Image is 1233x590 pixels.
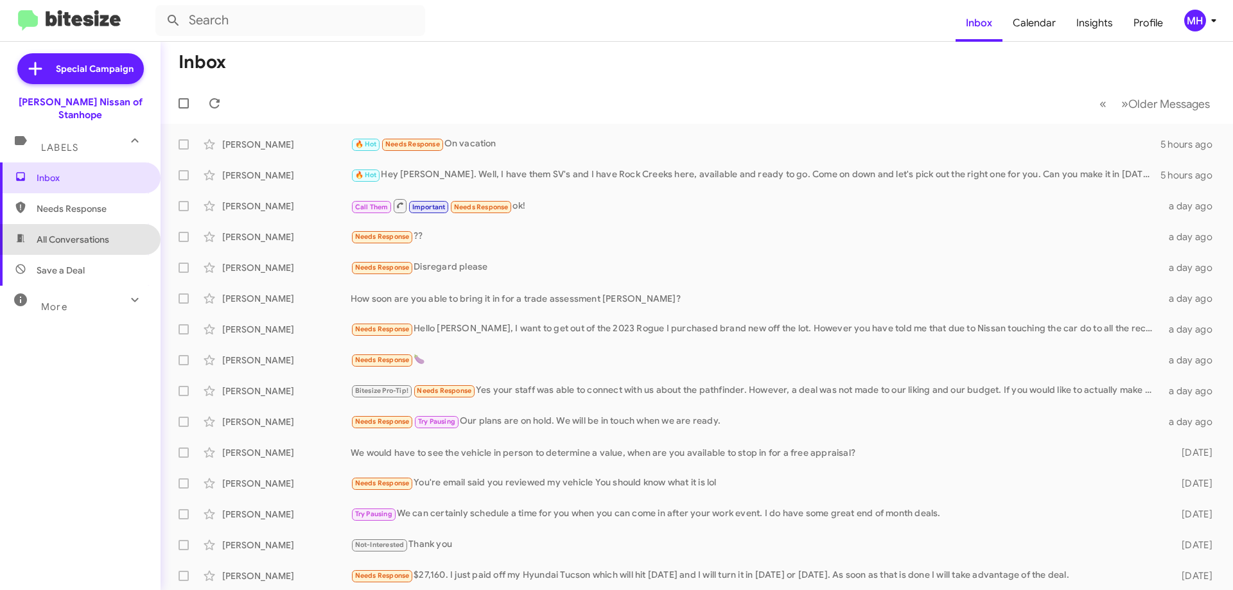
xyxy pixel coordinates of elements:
div: We would have to see the vehicle in person to determine a value, when are you available to stop i... [351,446,1161,459]
span: Needs Response [355,232,410,241]
div: [PERSON_NAME] [222,477,351,490]
div: [DATE] [1161,477,1223,490]
div: a day ago [1161,200,1223,213]
div: a day ago [1161,230,1223,243]
div: [PERSON_NAME] [222,569,351,582]
div: [PERSON_NAME] [222,415,351,428]
a: Calendar [1002,4,1066,42]
span: Needs Response [385,140,440,148]
div: $27,160. I just paid off my Hyundai Tucson which will hit [DATE] and I will turn it in [DATE] or ... [351,568,1161,583]
div: [PERSON_NAME] [222,138,351,151]
span: Older Messages [1128,97,1210,111]
div: Thank you [351,537,1161,552]
div: You're email said you reviewed my vehicle You should know what it is lol [351,476,1161,490]
button: MH [1173,10,1219,31]
div: 5 hours ago [1160,169,1223,182]
span: Needs Response [355,325,410,333]
div: [PERSON_NAME] [222,323,351,336]
div: 🍆 [351,352,1161,367]
span: Needs Response [355,356,410,364]
span: Try Pausing [418,417,455,426]
span: Try Pausing [355,510,392,518]
div: 5 hours ago [1160,138,1223,151]
span: Labels [41,142,78,153]
a: Special Campaign [17,53,144,84]
nav: Page navigation example [1092,91,1218,117]
div: [DATE] [1161,508,1223,521]
span: Inbox [37,171,146,184]
input: Search [155,5,425,36]
div: ok! [351,198,1161,214]
span: Call Them [355,203,389,211]
span: Special Campaign [56,62,134,75]
span: 🔥 Hot [355,140,377,148]
span: Bitesize Pro-Tip! [355,386,408,395]
div: Hey [PERSON_NAME]. Well, I have them SV's and I have Rock Creeks here, available and ready to go.... [351,168,1160,182]
span: Needs Response [355,263,410,272]
button: Previous [1092,91,1114,117]
div: [DATE] [1161,539,1223,551]
div: [PERSON_NAME] [222,292,351,305]
span: Needs Response [355,571,410,580]
div: [PERSON_NAME] [222,446,351,459]
span: Needs Response [355,479,410,487]
a: Insights [1066,4,1123,42]
div: [DATE] [1161,569,1223,582]
div: ?? [351,229,1161,244]
div: [PERSON_NAME] [222,508,351,521]
a: Profile [1123,4,1173,42]
div: a day ago [1161,292,1223,305]
span: Save a Deal [37,264,85,277]
div: [DATE] [1161,446,1223,459]
div: [PERSON_NAME] [222,539,351,551]
span: Needs Response [417,386,471,395]
div: Our plans are on hold. We will be in touch when we are ready. [351,414,1161,429]
div: [PERSON_NAME] [222,230,351,243]
span: » [1121,96,1128,112]
a: Inbox [956,4,1002,42]
div: Hello [PERSON_NAME], I want to get out of the 2023 Rogue I purchased brand new off the lot. Howev... [351,322,1161,336]
span: All Conversations [37,233,109,246]
div: MH [1184,10,1206,31]
div: a day ago [1161,415,1223,428]
div: Yes your staff was able to connect with us about the pathfinder. However, a deal was not made to ... [351,383,1161,398]
div: [PERSON_NAME] [222,200,351,213]
div: a day ago [1161,261,1223,274]
div: a day ago [1161,385,1223,397]
span: 🔥 Hot [355,171,377,179]
span: « [1099,96,1106,112]
div: a day ago [1161,354,1223,367]
div: How soon are you able to bring it in for a trade assessment [PERSON_NAME]? [351,292,1161,305]
span: Needs Response [454,203,509,211]
span: Important [412,203,446,211]
div: [PERSON_NAME] [222,261,351,274]
button: Next [1114,91,1218,117]
span: More [41,301,67,313]
div: We can certainly schedule a time for you when you can come in after your work event. I do have so... [351,507,1161,521]
div: [PERSON_NAME] [222,385,351,397]
span: Needs Response [355,417,410,426]
div: On vacation [351,137,1160,152]
div: [PERSON_NAME] [222,354,351,367]
h1: Inbox [179,52,226,73]
div: Disregard please [351,260,1161,275]
div: a day ago [1161,323,1223,336]
div: [PERSON_NAME] [222,169,351,182]
span: Needs Response [37,202,146,215]
span: Not-Interested [355,541,405,549]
